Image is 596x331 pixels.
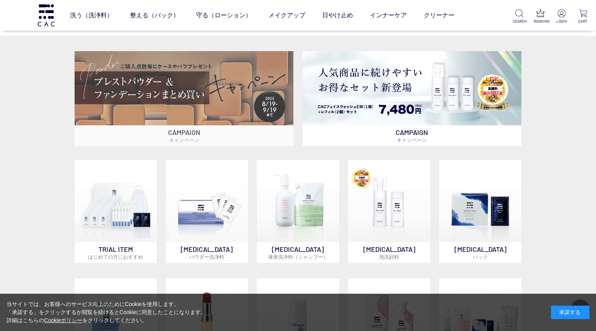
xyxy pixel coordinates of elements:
span: はじめての方におすすめ [88,254,143,260]
img: logo [37,4,56,26]
span: キャンペーン [397,137,427,143]
a: SEARCH [513,9,526,24]
a: RANKING [534,9,547,24]
a: メイクアップ [268,5,305,26]
a: トライアルセット TRIAL ITEMはじめての方におすすめ [75,160,157,263]
p: CAMPAIGN [303,125,522,146]
span: キャンペーン [169,137,199,143]
img: 泡洗顔料 [348,160,430,242]
p: CAMPAIGN [75,125,294,146]
a: [MEDICAL_DATA]パウダー洗浄料 [166,160,248,263]
a: LOGIN [555,9,568,24]
a: [MEDICAL_DATA]パック [439,160,521,263]
img: ベースメイクキャンペーン [75,51,294,125]
a: フェイスウォッシュ＋レフィル2個セット フェイスウォッシュ＋レフィル2個セット CAMPAIGNキャンペーン [303,51,522,146]
div: 当サイトでは、お客様へのサービス向上のためにCookieを使用します。 「承諾する」をクリックするか閲覧を続けるとCookieに同意したことになります。 詳細はこちらの をクリックしてください。 [7,300,206,324]
a: インナーケア [370,5,407,26]
span: パック [473,254,488,260]
img: フェイスウォッシュ＋レフィル2個セット [303,51,522,125]
p: [MEDICAL_DATA] [166,242,248,263]
p: LOGIN [555,18,568,24]
a: [MEDICAL_DATA]液体洗浄料（シャンプー） [257,160,339,263]
a: 守る（ローション） [196,5,251,26]
p: [MEDICAL_DATA] [257,242,339,263]
a: ベースメイクキャンペーン ベースメイクキャンペーン CAMPAIGNキャンペーン [75,51,294,146]
span: パウダー洗浄料 [189,254,224,260]
span: 液体洗浄料（シャンプー） [268,254,328,260]
p: CART [576,18,590,24]
a: クリーナー [424,5,454,26]
a: CART [576,9,590,24]
p: [MEDICAL_DATA] [439,242,521,263]
p: SEARCH [513,18,526,24]
p: TRIAL ITEM [75,242,157,263]
a: 整える（パック） [130,5,179,26]
p: [MEDICAL_DATA] [348,242,430,263]
span: 泡洗顔料 [379,254,399,260]
a: 洗う（洗浄料） [70,5,113,26]
a: Cookieポリシー [44,317,83,323]
a: 日やけ止め [322,5,353,26]
p: RANKING [534,18,547,24]
div: 承諾する [551,306,589,319]
a: 泡洗顔料 [MEDICAL_DATA]泡洗顔料 [348,160,430,263]
img: トライアルセット [75,160,157,242]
